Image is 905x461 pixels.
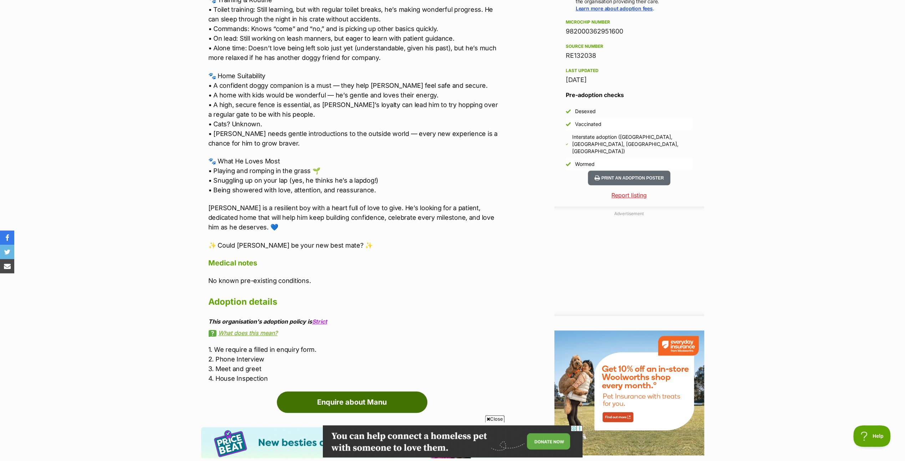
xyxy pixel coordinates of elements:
[566,162,571,167] img: Yes
[575,161,595,168] div: Wormed
[575,108,596,115] div: Desexed
[566,68,693,74] div: Last updated
[208,71,503,148] p: 🐾 Home Suitability • A confident doggy companion is a must — they help [PERSON_NAME] feel safe an...
[554,220,704,309] iframe: Advertisement
[201,427,503,458] img: Pet Circle promo banner
[566,44,693,49] div: Source number
[566,26,693,36] div: 982000362951600
[853,425,891,447] iframe: Help Scout Beacon - Open
[566,91,693,99] h3: Pre-adoption checks
[554,330,704,455] img: Everyday Insurance by Woolworths promotional banner
[566,51,693,61] div: RE132038
[208,203,503,232] p: [PERSON_NAME] is a resilient boy with a heart full of love to give. He’s looking for a patient, d...
[485,415,504,422] span: Close
[208,240,503,250] p: ✨ Could [PERSON_NAME] be your new best mate? ✨
[208,156,503,195] p: 🐾 What He Loves Most • Playing and romping in the grass 🌱 • Snuggling up on your lap (yes, he thi...
[312,318,327,325] a: Strict
[554,191,704,199] a: Report listing
[323,425,583,457] iframe: Advertisement
[566,109,571,114] img: Yes
[566,19,693,25] div: Microchip number
[208,318,503,325] div: This organisation's adoption policy is
[277,391,427,413] a: Enquire about Manu
[208,330,503,336] a: What does this mean?
[572,133,693,155] div: Interstate adoption ([GEOGRAPHIC_DATA], [GEOGRAPHIC_DATA], [GEOGRAPHIC_DATA], [GEOGRAPHIC_DATA])
[566,122,571,127] img: Yes
[208,258,503,268] h4: Medical notes
[566,75,693,85] div: [DATE]
[208,345,503,383] p: 1. We require a filled in enquiry form. 2. Phone Interview 3. Meet and greet 4. House Inspection
[588,171,670,185] button: Print an adoption poster
[554,207,704,316] div: Advertisement
[566,143,568,145] img: Yes
[575,121,601,128] div: Vaccinated
[208,294,503,310] h2: Adoption details
[576,5,653,11] a: Learn more about adoption fees
[208,276,503,285] p: No known pre-existing conditions.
